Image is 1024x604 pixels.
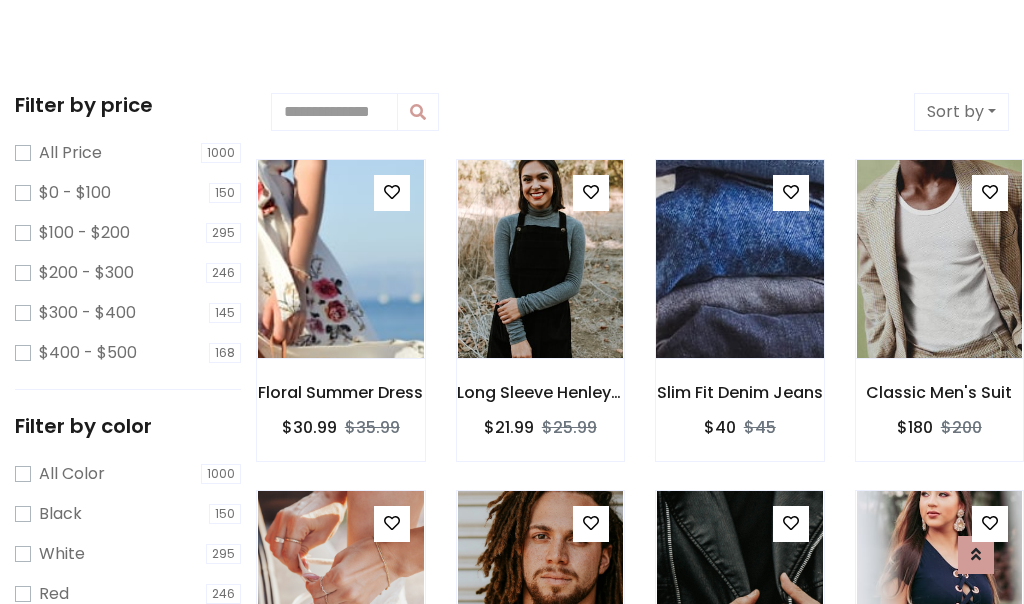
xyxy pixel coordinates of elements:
[206,544,241,564] span: 295
[345,416,400,439] del: $35.99
[39,261,134,285] label: $200 - $300
[201,464,241,484] span: 1000
[39,181,111,205] label: $0 - $100
[39,141,102,165] label: All Price
[744,416,776,439] del: $45
[704,418,736,437] h6: $40
[484,418,534,437] h6: $21.99
[39,502,82,526] label: Black
[542,416,597,439] del: $25.99
[15,93,241,117] h5: Filter by price
[209,343,241,363] span: 168
[209,303,241,323] span: 145
[209,504,241,524] span: 150
[941,416,982,439] del: $200
[201,143,241,163] span: 1000
[39,462,105,486] label: All Color
[39,542,85,566] label: White
[15,414,241,438] h5: Filter by color
[209,183,241,203] span: 150
[257,383,425,402] h6: Floral Summer Dress
[206,584,241,604] span: 246
[897,418,933,437] h6: $180
[206,263,241,283] span: 246
[914,93,1009,131] button: Sort by
[457,383,625,402] h6: Long Sleeve Henley T-Shirt
[206,223,241,243] span: 295
[39,221,130,245] label: $100 - $200
[39,301,136,325] label: $300 - $400
[282,418,337,437] h6: $30.99
[39,341,137,365] label: $400 - $500
[656,383,824,402] h6: Slim Fit Denim Jeans
[856,383,1024,402] h6: Classic Men's Suit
